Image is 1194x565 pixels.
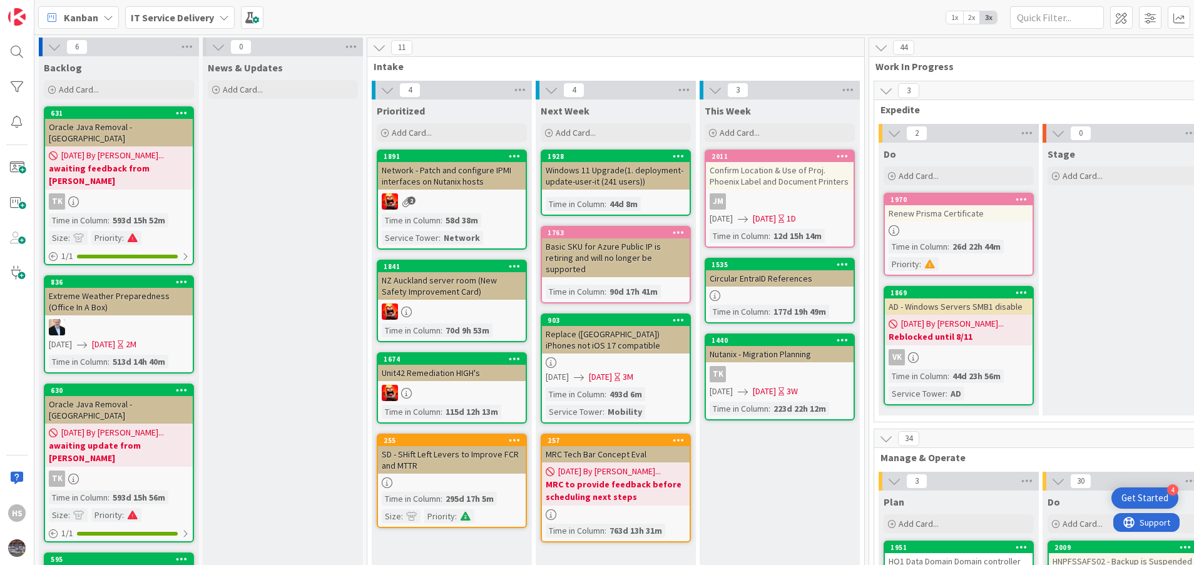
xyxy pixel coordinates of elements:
img: HO [49,319,65,335]
div: 1841 [378,261,526,272]
div: 595 [51,555,193,564]
div: 631Oracle Java Removal - [GEOGRAPHIC_DATA] [45,108,193,146]
a: 255SD - SHift Left Levers to Improve FCR and MTTRTime in Column:295d 17h 5mSize:Priority: [377,434,527,528]
span: [DATE] By [PERSON_NAME]... [61,426,164,439]
b: awaiting update from [PERSON_NAME] [49,439,189,464]
div: JM [710,193,726,210]
div: Time in Column [889,369,947,383]
span: Add Card... [223,84,263,95]
span: : [768,402,770,415]
div: 4 [1167,484,1178,496]
div: TK [49,471,65,487]
span: : [605,524,606,537]
div: Time in Column [546,524,605,537]
span: 0 [230,39,252,54]
div: Nutanix - Migration Planning [706,346,854,362]
a: 1970Renew Prisma CertificateTime in Column:26d 22h 44mPriority: [884,193,1034,276]
span: 0 [1070,126,1091,141]
div: 1891 [384,152,526,161]
div: HS [8,504,26,522]
a: 1841NZ Auckland server room (New Safety Improvement Card)VNTime in Column:70d 9h 53m [377,260,527,342]
div: Time in Column [710,229,768,243]
span: 3 [906,474,927,489]
div: 630 [45,385,193,396]
span: : [441,213,442,227]
div: 1841 [384,262,526,271]
div: 1891Network - Patch and configure IPMI interfaces on Nutanix hosts [378,151,526,190]
span: : [603,405,605,419]
span: 44 [893,40,914,55]
div: Priority [91,508,122,522]
div: Time in Column [710,305,768,318]
div: 3W [787,385,798,398]
span: : [441,405,442,419]
div: SD - SHift Left Levers to Improve FCR and MTTR [378,446,526,474]
span: 1x [946,11,963,24]
div: 58d 38m [442,213,481,227]
span: Add Card... [1063,170,1103,181]
span: News & Updates [208,61,283,74]
div: 223d 22h 12m [770,402,829,415]
img: VN [382,193,398,210]
div: 631 [45,108,193,119]
span: Add Card... [392,127,432,138]
span: : [68,231,70,245]
span: : [768,229,770,243]
span: : [605,285,606,298]
a: 1891Network - Patch and configure IPMI interfaces on Nutanix hostsVNTime in Column:58d 38mService... [377,150,527,250]
div: 2M [126,338,136,351]
span: : [441,323,442,337]
div: Size [49,508,68,522]
span: 30 [1070,474,1091,489]
div: Priority [889,257,919,271]
div: Time in Column [382,213,441,227]
div: Size [382,509,401,523]
div: Mobility [605,405,645,419]
div: Time in Column [49,355,108,369]
b: awaiting feedback from [PERSON_NAME] [49,162,189,187]
span: [DATE] [753,212,776,225]
div: Time in Column [889,240,947,253]
div: 115d 12h 13m [442,405,501,419]
div: Get Started [1121,492,1168,504]
div: 255 [378,435,526,446]
b: IT Service Delivery [131,11,214,24]
b: Reblocked until 8/11 [889,330,1029,343]
span: Backlog [44,61,82,74]
a: 1928Windows 11 Upgrade(1. deployment-update-user-it (241 users))Time in Column:44d 8m [541,150,691,216]
span: : [919,257,921,271]
div: Basic SKU for Azure Public IP is retiring and will no longer be supported [542,238,690,277]
div: Time in Column [382,492,441,506]
div: 1674Unit42 Remediation HIGH's [378,354,526,381]
span: : [947,369,949,383]
div: 1440Nutanix - Migration Planning [706,335,854,362]
div: 1951 [890,543,1033,552]
div: 2011 [706,151,854,162]
div: Time in Column [49,213,108,227]
span: Prioritized [377,104,425,117]
span: Do [884,148,896,160]
div: 631 [51,109,193,118]
span: : [947,240,949,253]
span: Intake [374,60,849,73]
span: 4 [399,83,421,98]
div: 2011Confirm Location & Use of Proj. Phoenix Label and Document Printers [706,151,854,190]
a: 1535Circular EntraID ReferencesTime in Column:177d 19h 49m [705,258,855,323]
span: : [401,509,403,523]
div: 1763 [542,227,690,238]
div: Time in Column [49,491,108,504]
span: 3 [727,83,748,98]
span: : [768,305,770,318]
div: 26d 22h 44m [949,240,1004,253]
div: Network - Patch and configure IPMI interfaces on Nutanix hosts [378,162,526,190]
span: [DATE] By [PERSON_NAME]... [901,317,1004,330]
span: 1 / 1 [61,250,73,263]
a: 1674Unit42 Remediation HIGH'sVNTime in Column:115d 12h 13m [377,352,527,424]
span: [DATE] [710,385,733,398]
div: 1535 [706,259,854,270]
span: This Week [705,104,751,117]
div: NZ Auckland server room (New Safety Improvement Card) [378,272,526,300]
span: : [108,213,110,227]
div: Service Tower [889,387,946,400]
span: [DATE] [753,385,776,398]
